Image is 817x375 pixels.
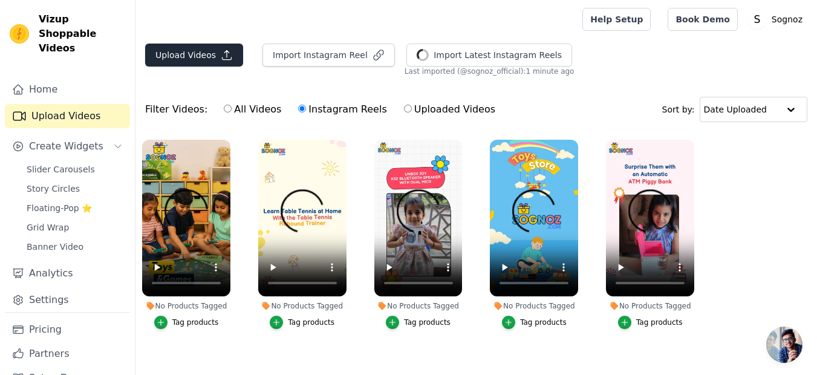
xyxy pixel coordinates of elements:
a: Analytics [5,261,130,285]
span: Story Circles [27,183,80,195]
span: Vizup Shoppable Videos [39,12,125,56]
button: Tag products [154,316,219,329]
a: Home [5,77,130,102]
a: Settings [5,288,130,312]
input: Instagram Reels [298,105,306,112]
button: Upload Videos [145,44,243,67]
div: No Products Tagged [142,301,230,311]
span: Floating-Pop ⭐ [27,202,92,214]
span: Banner Video [27,241,83,253]
input: Uploaded Videos [404,105,412,112]
a: Pricing [5,318,130,342]
div: No Products Tagged [490,301,578,311]
span: Grid Wrap [27,221,69,233]
a: Floating-Pop ⭐ [19,200,130,217]
button: S Sognoz [747,8,807,30]
button: Create Widgets [5,134,130,158]
input: All Videos [224,105,232,112]
button: Import Instagram Reel [262,44,395,67]
a: Book Demo [668,8,737,31]
a: Partners [5,342,130,366]
a: Open chat [766,327,802,363]
span: Create Widgets [29,139,103,154]
a: Upload Videos [5,104,130,128]
a: Banner Video [19,238,130,255]
img: Vizup [10,24,29,44]
button: Tag products [270,316,334,329]
a: Slider Carousels [19,161,130,178]
span: Slider Carousels [27,163,95,175]
button: Tag products [618,316,683,329]
button: Import Latest Instagram Reels [406,44,572,67]
div: No Products Tagged [606,301,694,311]
div: Tag products [520,318,567,327]
div: No Products Tagged [258,301,347,311]
label: All Videos [223,102,282,117]
div: No Products Tagged [374,301,463,311]
div: Tag products [172,318,219,327]
text: S [754,13,760,25]
a: Story Circles [19,180,130,197]
div: Tag products [288,318,334,327]
div: Tag products [404,318,451,327]
div: Tag products [636,318,683,327]
label: Uploaded Videos [403,102,496,117]
a: Help Setup [582,8,651,31]
button: Tag products [502,316,567,329]
button: Tag products [386,316,451,329]
label: Instagram Reels [298,102,387,117]
a: Grid Wrap [19,219,130,236]
span: Last imported (@ sognoz_official ): 1 minute ago [405,67,575,76]
div: Filter Videos: [145,96,502,123]
div: Sort by: [662,97,808,122]
p: Sognoz [767,8,807,30]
